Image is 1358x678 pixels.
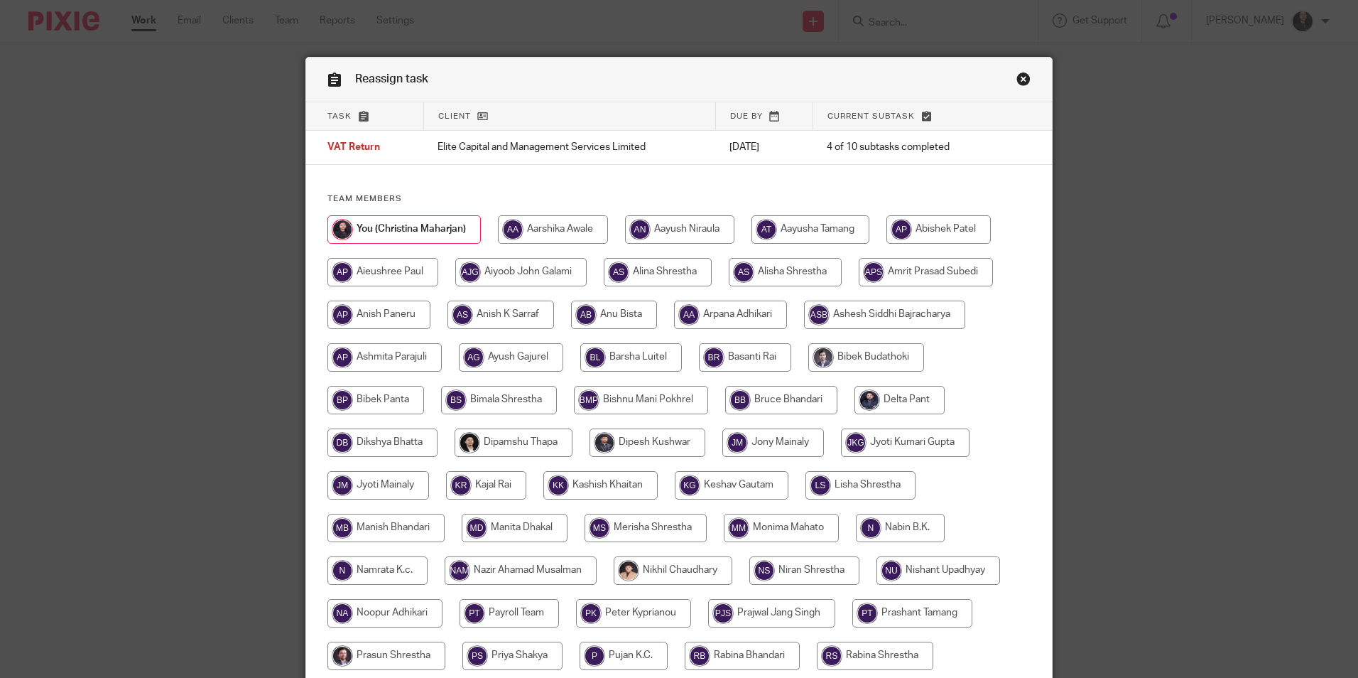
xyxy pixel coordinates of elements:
[813,131,999,165] td: 4 of 10 subtasks completed
[1016,72,1031,91] a: Close this dialog window
[730,112,763,120] span: Due by
[327,193,1031,205] h4: Team members
[729,140,798,154] p: [DATE]
[438,140,701,154] p: Elite Capital and Management Services Limited
[438,112,471,120] span: Client
[327,112,352,120] span: Task
[327,143,380,153] span: VAT Return
[827,112,915,120] span: Current subtask
[355,73,428,85] span: Reassign task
